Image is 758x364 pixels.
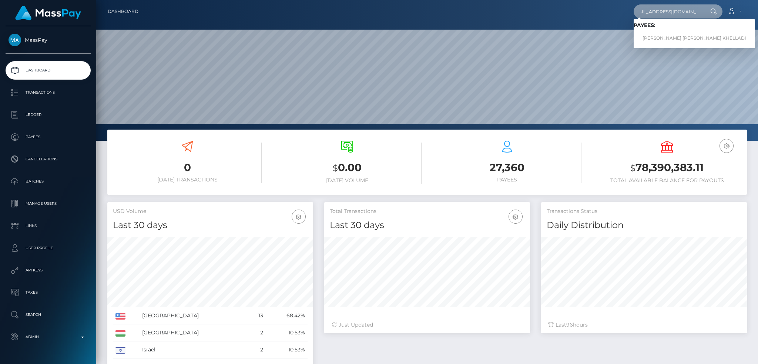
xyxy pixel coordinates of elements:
[6,283,91,302] a: Taxes
[113,219,308,232] h4: Last 30 days
[9,309,88,320] p: Search
[273,160,422,176] h3: 0.00
[6,37,91,43] span: MassPay
[6,217,91,235] a: Links
[266,341,308,358] td: 10.53%
[273,177,422,184] h6: [DATE] Volume
[9,154,88,165] p: Cancellations
[593,160,741,176] h3: 78,390,383.11
[547,208,741,215] h5: Transactions Status
[566,321,573,328] span: 96
[634,22,755,29] h6: Payees:
[547,219,741,232] h4: Daily Distribution
[6,239,91,257] a: User Profile
[140,307,248,324] td: [GEOGRAPHIC_DATA]
[9,220,88,231] p: Links
[433,160,581,175] h3: 27,360
[9,34,21,46] img: MassPay
[6,83,91,102] a: Transactions
[113,160,262,175] h3: 0
[9,198,88,209] p: Manage Users
[140,341,248,358] td: Israel
[549,321,739,329] div: Last hours
[115,313,125,320] img: US.png
[330,219,524,232] h4: Last 30 days
[113,208,308,215] h5: USD Volume
[6,61,91,80] a: Dashboard
[6,172,91,191] a: Batches
[108,4,138,19] a: Dashboard
[248,307,266,324] td: 13
[140,324,248,341] td: [GEOGRAPHIC_DATA]
[248,341,266,358] td: 2
[9,287,88,298] p: Taxes
[9,87,88,98] p: Transactions
[6,194,91,213] a: Manage Users
[115,347,125,354] img: IL.png
[113,177,262,183] h6: [DATE] Transactions
[6,106,91,124] a: Ledger
[630,163,635,173] small: $
[9,131,88,143] p: Payees
[266,307,308,324] td: 68.42%
[6,150,91,168] a: Cancellations
[9,331,88,343] p: Admin
[115,330,125,337] img: HU.png
[634,31,755,45] a: [PERSON_NAME] [PERSON_NAME] KHELLADI
[9,243,88,254] p: User Profile
[266,324,308,341] td: 10.53%
[248,324,266,341] td: 2
[634,4,703,19] input: Search...
[9,65,88,76] p: Dashboard
[6,128,91,146] a: Payees
[433,177,581,183] h6: Payees
[332,321,523,329] div: Just Updated
[6,328,91,346] a: Admin
[333,163,338,173] small: $
[9,176,88,187] p: Batches
[6,261,91,280] a: API Keys
[9,265,88,276] p: API Keys
[15,6,81,20] img: MassPay Logo
[330,208,524,215] h5: Total Transactions
[9,109,88,120] p: Ledger
[593,177,741,184] h6: Total Available Balance for Payouts
[6,305,91,324] a: Search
